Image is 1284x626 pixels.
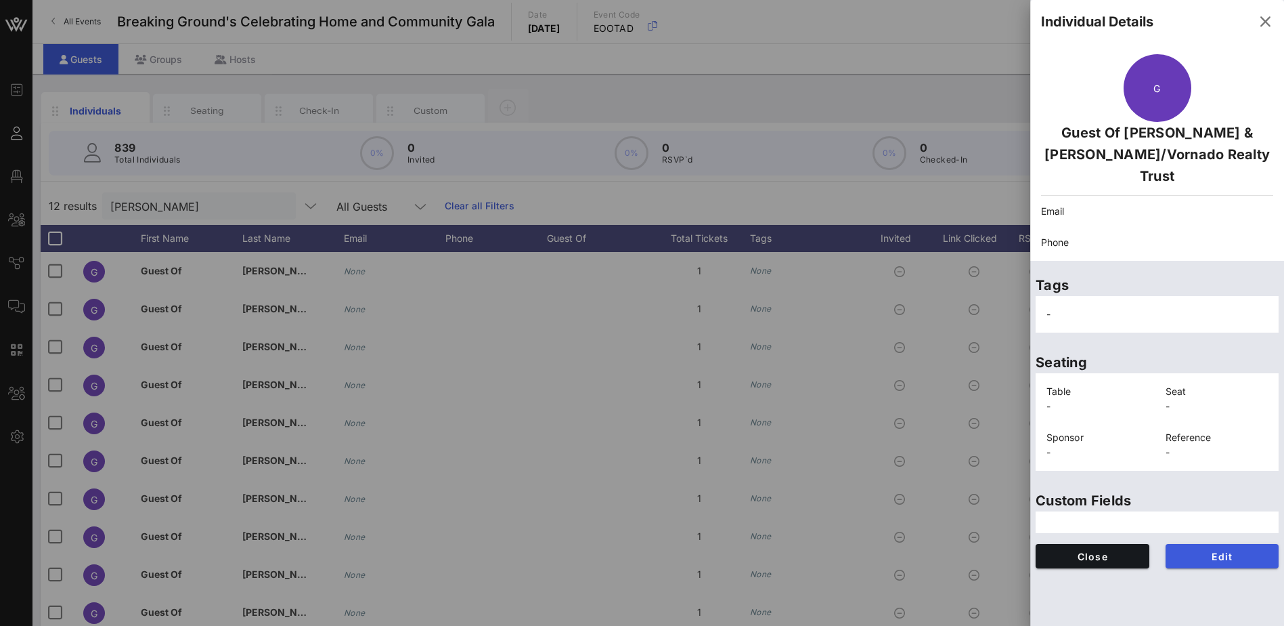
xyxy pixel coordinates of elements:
span: Edit [1176,551,1268,562]
p: - [1166,399,1268,414]
p: - [1046,445,1149,460]
button: Edit [1166,544,1279,568]
p: Phone [1041,235,1273,250]
p: Tags [1036,274,1279,296]
p: - [1046,399,1149,414]
p: Reference [1166,430,1268,445]
p: Seating [1036,352,1279,373]
button: Close [1036,544,1149,568]
p: Email [1041,204,1273,219]
div: Individual Details [1041,12,1153,32]
span: - [1046,308,1050,320]
p: - [1166,445,1268,460]
p: Table [1046,384,1149,399]
span: Close [1046,551,1138,562]
p: Custom Fields [1036,490,1279,512]
p: Sponsor [1046,430,1149,445]
span: G [1153,83,1160,94]
p: Seat [1166,384,1268,399]
p: Guest Of [PERSON_NAME] & [PERSON_NAME]/Vornado Realty Trust [1041,122,1273,187]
